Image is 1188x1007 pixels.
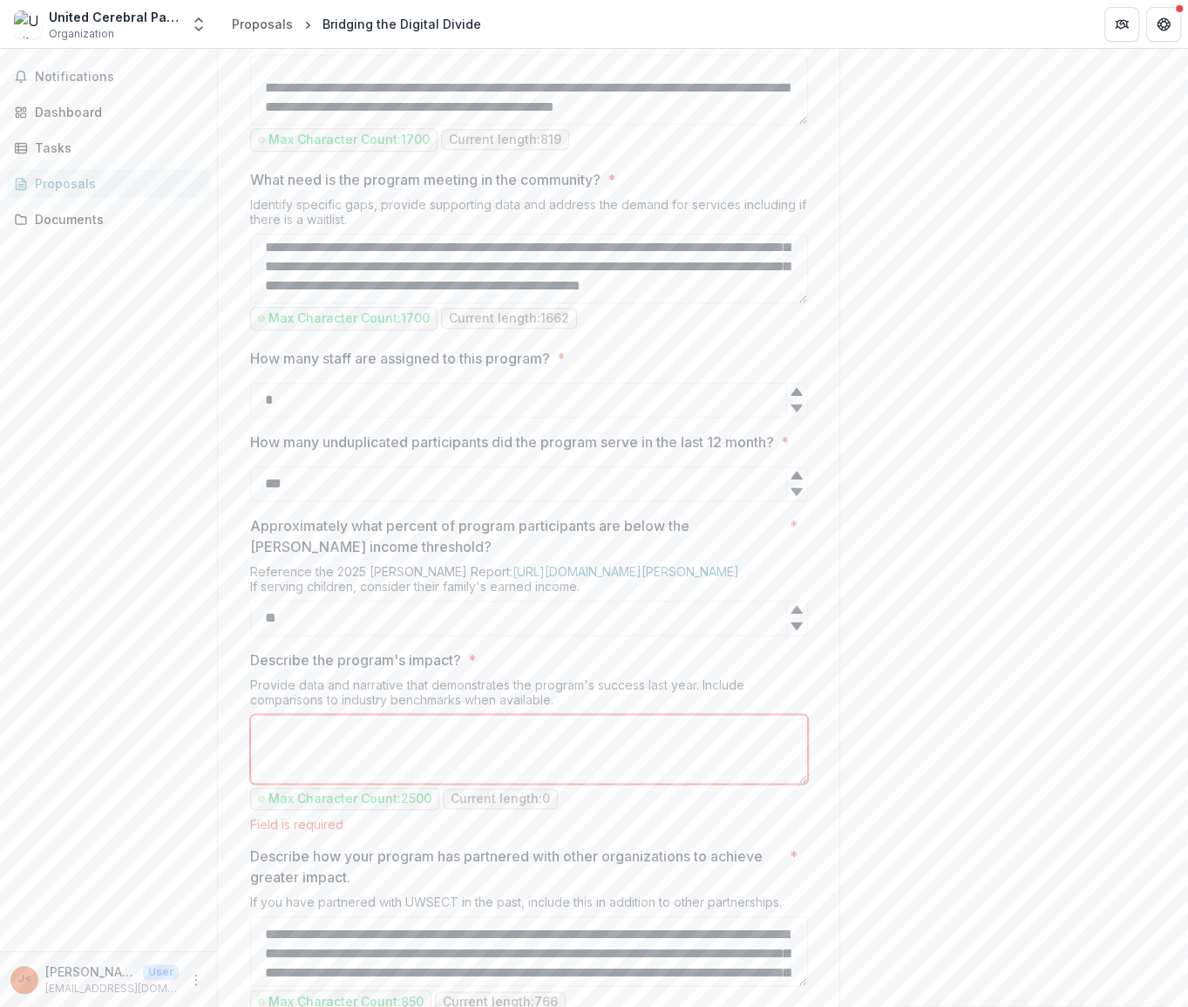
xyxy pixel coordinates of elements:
p: [EMAIL_ADDRESS][DOMAIN_NAME] [45,981,179,997]
p: Max Character Count: 1700 [268,311,430,326]
a: Dashboard [7,98,210,126]
p: Current length: 819 [449,133,561,147]
nav: breadcrumb [225,11,488,37]
p: Current length: 1662 [449,311,569,326]
p: Describe how your program has partnered with other organizations to achieve greater impact. [250,846,783,888]
div: United Cerebral Palsy Association of Eastern [US_STATE] Inc. [49,8,180,26]
p: Describe the program's impact? [250,650,461,670]
div: Field is required [250,817,808,832]
div: Reference the 2025 [PERSON_NAME] Report: If serving children, consider their family's earned income. [250,564,808,601]
p: How many unduplicated participants did the program serve in the last 12 month? [250,432,774,452]
span: Notifications [35,70,203,85]
a: Documents [7,205,210,234]
span: Organization [49,26,114,42]
div: Documents [35,210,196,228]
a: Tasks [7,133,210,162]
button: More [186,970,207,990]
img: United Cerebral Palsy Association of Eastern Connecticut Inc. [14,10,42,38]
div: Joanna Marrero <grants@ucpect.org> <grants@ucpect.org> [18,974,31,985]
div: Proposals [232,15,293,33]
p: Max Character Count: 1700 [268,133,430,147]
p: Max Character Count: 2500 [268,792,431,806]
p: Current length: 0 [451,792,550,806]
div: Proposals [35,174,196,193]
p: Approximately what percent of program participants are below the [PERSON_NAME] income threshold? [250,515,783,557]
p: User [143,964,179,980]
div: If you have partnered with UWSECT in the past, include this in addition to other partnerships. [250,895,808,916]
div: Tasks [35,139,196,157]
div: Identify specific gaps, provide supporting data and address the demand for services including if ... [250,197,808,234]
button: Open entity switcher [187,7,211,42]
p: How many staff are assigned to this program? [250,348,550,369]
button: Notifications [7,63,210,91]
button: Partners [1104,7,1139,42]
a: Proposals [7,169,210,198]
div: Provide data and narrative that demonstrates the program's success last year. Include comparisons... [250,677,808,714]
div: Bridging the Digital Divide [322,15,481,33]
a: Proposals [225,11,300,37]
p: [PERSON_NAME] <[EMAIL_ADDRESS][DOMAIN_NAME]> <[EMAIL_ADDRESS][DOMAIN_NAME]> [45,963,136,981]
a: [URL][DOMAIN_NAME][PERSON_NAME] [513,564,739,579]
button: Get Help [1146,7,1181,42]
p: What need is the program meeting in the community? [250,169,601,190]
div: Dashboard [35,103,196,121]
